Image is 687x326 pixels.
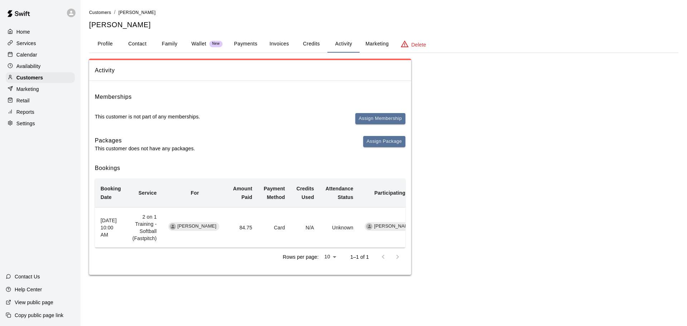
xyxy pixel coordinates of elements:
[6,72,75,83] a: Customers
[228,35,263,53] button: Payments
[138,190,157,196] b: Service
[327,35,360,53] button: Activity
[227,207,258,248] td: 84.75
[264,186,285,200] b: Payment Method
[95,207,127,248] th: [DATE] 10:00 AM
[411,41,426,48] p: Delete
[15,273,40,280] p: Contact Us
[363,136,405,147] button: Assign Package
[16,63,41,70] p: Availability
[89,9,111,15] a: Customers
[89,9,678,16] nav: breadcrumb
[6,61,75,72] a: Availability
[89,35,121,53] button: Profile
[263,35,295,53] button: Invoices
[6,107,75,117] a: Reports
[366,223,372,230] div: Ava Merritt
[114,9,116,16] li: /
[95,66,405,75] span: Activity
[95,92,132,102] h6: Memberships
[118,10,156,15] span: [PERSON_NAME]
[15,286,42,293] p: Help Center
[101,186,121,200] b: Booking Date
[89,10,111,15] span: Customers
[95,113,200,120] p: This customer is not part of any memberships.
[16,28,30,35] p: Home
[95,136,195,145] h6: Packages
[15,299,53,306] p: View public page
[154,35,186,53] button: Family
[350,253,369,261] p: 1–1 of 1
[6,49,75,60] a: Calendar
[321,252,339,262] div: 10
[6,118,75,129] a: Settings
[16,120,35,127] p: Settings
[16,108,34,116] p: Reports
[16,74,43,81] p: Customers
[283,253,318,261] p: Rows per page:
[16,86,39,93] p: Marketing
[191,190,199,196] b: For
[95,179,424,248] table: simple table
[296,186,314,200] b: Credits Used
[291,207,320,248] td: N/A
[355,113,405,124] button: Assign Membership
[191,40,206,48] p: Wallet
[15,312,63,319] p: Copy public page link
[89,35,678,53] div: basic tabs example
[89,20,678,30] h5: [PERSON_NAME]
[209,42,223,46] span: New
[16,97,30,104] p: Retail
[6,26,75,37] a: Home
[258,207,291,248] td: Card
[6,38,75,49] a: Services
[320,207,359,248] td: Unknown
[326,186,354,200] b: Attendance Status
[295,35,327,53] button: Credits
[6,95,75,106] a: Retail
[127,207,162,248] td: 2 on 1 Training - Softball (Fastpitch)
[95,145,195,152] p: This customer does not have any packages.
[170,223,176,230] div: Nora Fortin
[365,222,416,231] div: [PERSON_NAME]
[360,35,394,53] button: Marketing
[374,190,418,196] b: Participating Staff
[16,40,36,47] p: Services
[95,164,405,173] h6: Bookings
[175,223,219,230] span: [PERSON_NAME]
[371,223,416,230] span: [PERSON_NAME]
[16,51,37,58] p: Calendar
[6,84,75,94] a: Marketing
[233,186,252,200] b: Amount Paid
[121,35,154,53] button: Contact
